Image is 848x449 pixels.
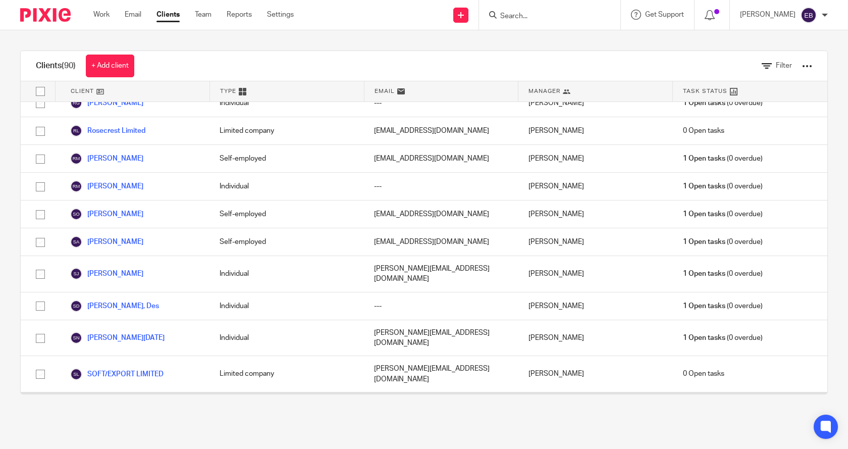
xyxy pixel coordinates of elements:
div: [PERSON_NAME][EMAIL_ADDRESS][DOMAIN_NAME] [364,320,518,356]
div: --- [364,173,518,200]
div: Individual [209,292,364,320]
div: Limited company [209,117,364,144]
div: [PERSON_NAME] [518,320,673,356]
a: [PERSON_NAME] [70,236,143,248]
img: svg%3E [70,125,82,137]
span: 1 Open tasks [683,269,725,279]
a: Settings [267,10,294,20]
span: Client [71,87,94,95]
div: [EMAIL_ADDRESS][DOMAIN_NAME] [364,392,518,420]
div: [EMAIL_ADDRESS][DOMAIN_NAME] [364,117,518,144]
a: Email [125,10,141,20]
img: svg%3E [801,7,817,23]
a: Clients [156,10,180,20]
div: [PERSON_NAME] [518,228,673,256]
span: 1 Open tasks [683,181,725,191]
a: Team [195,10,211,20]
img: svg%3E [70,236,82,248]
div: Individual [209,89,364,117]
div: [PERSON_NAME] [518,201,673,228]
span: 0 Open tasks [683,126,724,136]
span: 0 Open tasks [683,369,724,379]
a: [PERSON_NAME] [70,153,143,165]
a: Reports [227,10,252,20]
a: Rosecrest Limited [70,125,145,137]
span: 1 Open tasks [683,237,725,247]
div: [PERSON_NAME][EMAIL_ADDRESS][DOMAIN_NAME] [364,356,518,392]
a: [PERSON_NAME], Des [70,300,159,312]
a: + Add client [86,55,134,77]
p: [PERSON_NAME] [740,10,796,20]
a: [PERSON_NAME] [70,97,143,109]
span: 1 Open tasks [683,209,725,219]
a: [PERSON_NAME] [70,208,143,220]
div: Self-employed [209,228,364,256]
img: svg%3E [70,180,82,192]
span: (0 overdue) [683,333,763,343]
div: Individual [209,173,364,200]
div: Self-employed [209,201,364,228]
span: (0 overdue) [683,301,763,311]
img: svg%3E [70,208,82,220]
img: svg%3E [70,153,82,165]
span: (0 overdue) [683,209,763,219]
a: [PERSON_NAME] [70,180,143,192]
div: Limited company [209,392,364,420]
img: svg%3E [70,97,82,109]
span: Task Status [683,87,727,95]
div: Individual [209,320,364,356]
div: [PERSON_NAME] [518,117,673,144]
span: 1 Open tasks [683,154,725,164]
span: Email [375,87,395,95]
div: [EMAIL_ADDRESS][DOMAIN_NAME] [364,201,518,228]
div: --- [364,292,518,320]
div: Self-employed [209,145,364,172]
span: 1 Open tasks [683,301,725,311]
input: Search [499,12,590,21]
h1: Clients [36,61,76,71]
span: (0 overdue) [683,98,763,108]
a: [PERSON_NAME][DATE] [70,332,165,344]
span: (0 overdue) [683,154,763,164]
div: [PERSON_NAME] [518,173,673,200]
span: Get Support [645,11,684,18]
span: (0 overdue) [683,181,763,191]
img: svg%3E [70,332,82,344]
div: [EMAIL_ADDRESS][DOMAIN_NAME] [364,145,518,172]
img: svg%3E [70,368,82,380]
div: [PERSON_NAME] [518,145,673,172]
input: Select all [31,82,50,101]
span: Type [220,87,236,95]
div: Limited company [209,356,364,392]
a: SOFT/EXPORT LIMITED [70,368,164,380]
span: Manager [528,87,560,95]
a: [PERSON_NAME] [70,268,143,280]
span: (0 overdue) [683,269,763,279]
div: [PERSON_NAME] [518,392,673,420]
span: 1 Open tasks [683,98,725,108]
div: [PERSON_NAME] [518,292,673,320]
div: [PERSON_NAME] [518,356,673,392]
a: Work [93,10,110,20]
div: [PERSON_NAME] [518,89,673,117]
span: 1 Open tasks [683,333,725,343]
div: --- [364,89,518,117]
img: Pixie [20,8,71,22]
img: svg%3E [70,300,82,312]
img: svg%3E [70,268,82,280]
div: [EMAIL_ADDRESS][DOMAIN_NAME] [364,228,518,256]
div: [PERSON_NAME] [518,256,673,292]
div: [PERSON_NAME][EMAIL_ADDRESS][DOMAIN_NAME] [364,256,518,292]
div: Individual [209,256,364,292]
span: Filter [776,62,792,69]
span: (90) [62,62,76,70]
span: (0 overdue) [683,237,763,247]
